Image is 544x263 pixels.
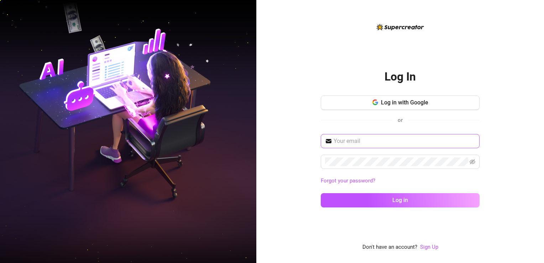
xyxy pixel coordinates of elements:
h2: Log In [385,69,416,84]
span: Log in [392,197,408,203]
img: logo-BBDzfeDw.svg [377,24,424,30]
a: Sign Up [420,243,438,252]
button: Log in with Google [321,96,480,110]
a: Forgot your password? [321,177,480,185]
button: Log in [321,193,480,207]
a: Forgot your password? [321,177,375,184]
span: Log in with Google [381,99,428,106]
span: or [398,117,403,123]
input: Your email [334,137,475,145]
span: Don't have an account? [362,243,417,252]
span: eye-invisible [470,159,475,165]
a: Sign Up [420,244,438,250]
